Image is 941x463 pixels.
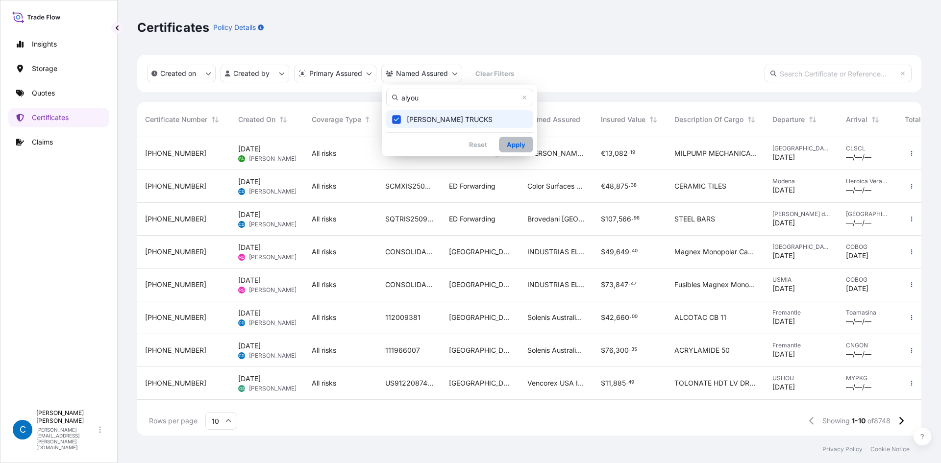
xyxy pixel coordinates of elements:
span: [PERSON_NAME] TRUCKS [407,115,493,124]
button: Apply [499,137,533,152]
div: cargoOwner Filter options [382,85,537,156]
button: Reset [461,137,495,152]
input: Search named assured [386,89,533,106]
div: Select Option [386,110,533,128]
p: Reset [469,140,487,149]
button: [PERSON_NAME] TRUCKS [386,110,533,128]
p: Apply [507,140,525,149]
